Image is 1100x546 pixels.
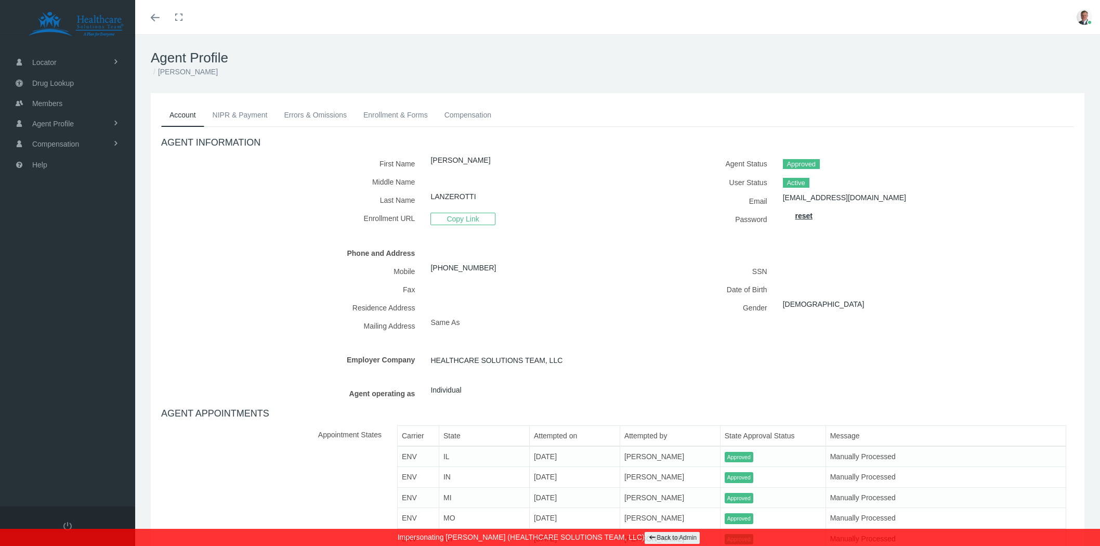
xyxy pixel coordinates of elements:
[276,103,355,126] a: Errors & Omissions
[161,209,423,228] label: Enrollment URL
[645,532,700,544] a: Back to Admin
[529,446,620,467] td: [DATE]
[725,472,753,483] span: Approved
[204,103,276,126] a: NIPR & Payment
[161,298,423,317] label: Residence Address
[161,262,423,280] label: Mobile
[725,493,753,504] span: Approved
[439,467,529,488] td: IN
[32,53,57,72] span: Locator
[826,425,1066,446] th: Message
[620,446,720,467] td: [PERSON_NAME]
[529,467,620,488] td: [DATE]
[529,508,620,529] td: [DATE]
[620,425,720,446] th: Attempted by
[439,446,529,467] td: IL
[620,508,720,529] td: [PERSON_NAME]
[8,529,1092,546] div: Impersonating [PERSON_NAME] (HEALTHCARE SOLUTIONS TEAM, LLC)
[720,425,826,446] th: State Approval Status
[398,487,439,508] td: ENV
[783,159,820,170] span: Approved
[161,191,423,209] label: Last Name
[398,425,439,446] th: Carrier
[355,103,436,126] a: Enrollment & Forms
[430,156,490,164] a: [PERSON_NAME]
[161,280,423,298] label: Fax
[625,173,775,192] label: User Status
[725,452,753,463] span: Approved
[430,353,562,368] span: HEALTHCARE SOLUTIONS TEAM, LLC
[430,213,495,225] span: Copy Link
[1077,9,1092,25] img: S_Profile_Picture_2992.jpg
[161,103,204,127] a: Account
[430,214,495,223] a: Copy Link
[161,384,423,402] label: Agent operating as
[529,487,620,508] td: [DATE]
[430,318,460,327] span: Same As
[826,446,1066,467] td: Manually Processed
[161,317,423,335] label: Mailing Address
[826,467,1066,488] td: Manually Processed
[625,154,775,173] label: Agent Status
[161,244,423,262] label: Phone and Address
[783,178,809,188] span: Active
[795,212,813,220] a: reset
[14,11,138,37] img: HEALTHCARE SOLUTIONS TEAM, LLC
[32,114,74,134] span: Agent Profile
[529,425,620,446] th: Attempted on
[32,73,74,93] span: Drug Lookup
[620,487,720,508] td: [PERSON_NAME]
[161,137,1074,149] h4: AGENT INFORMATION
[826,487,1066,508] td: Manually Processed
[625,262,775,280] label: SSN
[430,192,476,201] a: LANZEROTTI
[430,264,496,272] a: [PHONE_NUMBER]
[398,446,439,467] td: ENV
[32,134,79,154] span: Compensation
[436,103,500,126] a: Compensation
[783,193,906,202] a: [EMAIL_ADDRESS][DOMAIN_NAME]
[398,467,439,488] td: ENV
[398,508,439,529] td: ENV
[439,487,529,508] td: MI
[826,508,1066,529] td: Manually Processed
[151,50,1084,66] h1: Agent Profile
[725,513,753,524] span: Approved
[161,350,423,369] label: Employer Company
[430,382,461,398] span: Individual
[161,173,423,191] label: Middle Name
[783,300,865,308] a: [DEMOGRAPHIC_DATA]
[620,467,720,488] td: [PERSON_NAME]
[161,408,1074,420] h4: AGENT APPOINTMENTS
[32,155,47,175] span: Help
[151,66,218,77] li: [PERSON_NAME]
[625,298,775,317] label: Gender
[625,210,775,228] label: Password
[625,192,775,210] label: Email
[32,94,62,113] span: Members
[439,425,529,446] th: State
[161,154,423,173] label: First Name
[625,280,775,298] label: Date of Birth
[439,508,529,529] td: MO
